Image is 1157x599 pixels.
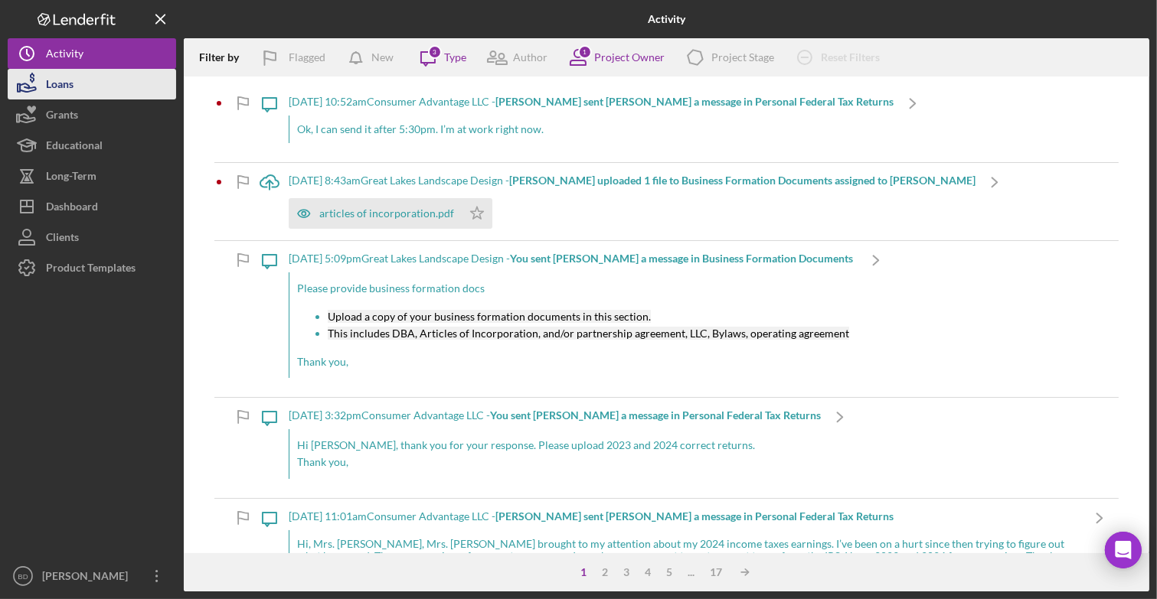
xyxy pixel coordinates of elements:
[289,530,1080,582] div: Hi, Mrs. [PERSON_NAME], Mrs. [PERSON_NAME] brought to my attention about my 2024 income taxes ear...
[702,566,730,578] div: 17
[821,42,880,73] div: Reset Filters
[495,509,894,522] b: [PERSON_NAME] sent [PERSON_NAME] a message in Personal Federal Tax Returns
[711,51,774,63] div: Project Stage
[46,69,74,103] div: Loans
[18,572,28,581] text: BD
[289,116,894,143] div: Ok, I can send it after 5:30pm. I’m at work right now.
[328,327,849,340] mark: This includes DBA, Articles of Incorporation, and/or partnership agreement, LLC, Bylaws, operatin...
[46,252,136,287] div: Product Templates
[297,280,849,297] p: Please provide business formation docs
[328,310,651,323] mark: Upload a copy of your business formation documents in this section.
[616,566,637,578] div: 3
[289,42,325,73] div: Flagged
[594,51,665,63] div: Project Owner
[250,42,341,73] button: Flagged
[8,69,176,99] button: Loans
[46,99,78,134] div: Grants
[444,51,466,63] div: Type
[578,45,592,59] div: 1
[289,252,857,265] div: [DATE] 5:09pm Great Lakes Landscape Design -
[297,437,813,454] p: Hi [PERSON_NAME], thank you for your response. Please upload 2023 and 2024 correct returns.
[46,38,83,73] div: Activity
[8,561,176,591] button: BD[PERSON_NAME]
[297,454,813,470] p: Thank you,
[297,353,849,370] p: Thank you,
[495,95,894,108] b: [PERSON_NAME] sent [PERSON_NAME] a message in Personal Federal Tax Returns
[8,99,176,130] button: Grants
[250,84,932,162] a: [DATE] 10:52amConsumer Advantage LLC -[PERSON_NAME] sent [PERSON_NAME] a message in Personal Fede...
[250,398,859,498] a: [DATE] 3:32pmConsumer Advantage LLC -You sent [PERSON_NAME] a message in Personal Federal Tax Ret...
[1105,532,1142,568] div: Open Intercom Messenger
[8,191,176,222] button: Dashboard
[8,161,176,191] button: Long-Term
[8,252,176,283] button: Product Templates
[680,566,702,578] div: ...
[46,191,98,226] div: Dashboard
[250,163,1014,240] a: [DATE] 8:43amGreat Lakes Landscape Design -[PERSON_NAME] uploaded 1 file to Business Formation Do...
[513,51,547,63] div: Author
[289,174,976,187] div: [DATE] 8:43am Great Lakes Landscape Design -
[573,566,594,578] div: 1
[428,45,442,59] div: 3
[786,42,895,73] button: Reset Filters
[8,38,176,69] button: Activity
[594,566,616,578] div: 2
[38,561,138,595] div: [PERSON_NAME]
[637,566,659,578] div: 4
[341,42,409,73] button: New
[490,409,821,422] b: You sent [PERSON_NAME] a message in Personal Federal Tax Returns
[319,207,454,220] div: articles of incorporation.pdf
[46,222,79,256] div: Clients
[199,51,250,63] div: Filter by
[289,510,1080,522] div: [DATE] 11:01am Consumer Advantage LLC -
[46,161,96,195] div: Long-Term
[8,130,176,161] button: Educational
[659,566,680,578] div: 5
[648,13,685,25] b: Activity
[250,241,895,397] a: [DATE] 5:09pmGreat Lakes Landscape Design -You sent [PERSON_NAME] a message in Business Formation...
[8,222,176,252] button: Clients
[509,174,976,187] b: [PERSON_NAME] uploaded 1 file to Business Formation Documents assigned to [PERSON_NAME]
[289,409,821,422] div: [DATE] 3:32pm Consumer Advantage LLC -
[289,198,492,229] button: articles of incorporation.pdf
[510,252,853,265] b: You sent [PERSON_NAME] a message in Business Formation Documents
[289,96,894,108] div: [DATE] 10:52am Consumer Advantage LLC -
[46,130,103,164] div: Educational
[371,42,394,73] div: New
